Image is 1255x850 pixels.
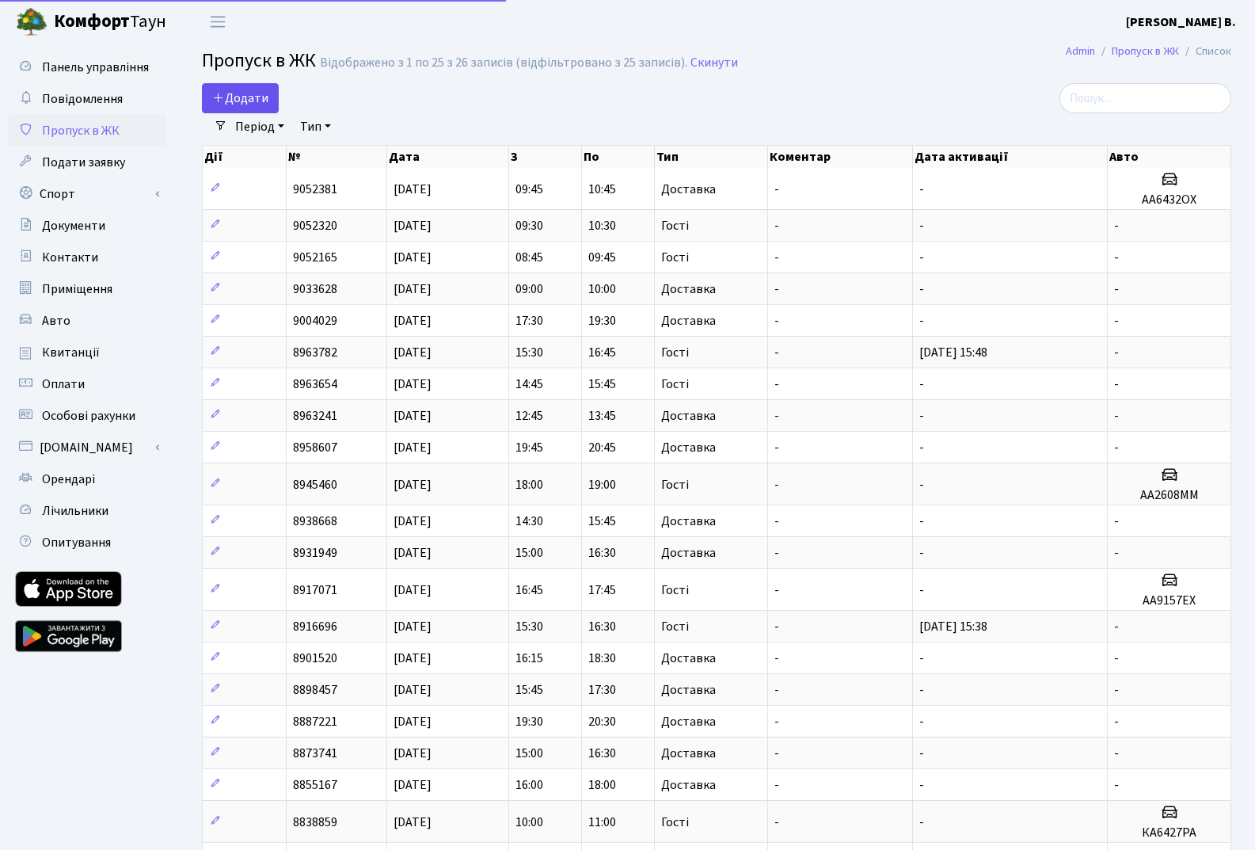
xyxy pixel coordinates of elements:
[394,581,432,599] span: [DATE]
[661,219,689,232] span: Гості
[394,650,432,667] span: [DATE]
[42,471,95,488] span: Орендарі
[919,681,924,699] span: -
[394,407,432,425] span: [DATE]
[919,312,924,330] span: -
[661,515,716,528] span: Доставка
[1126,13,1236,31] b: [PERSON_NAME] В.
[774,581,779,599] span: -
[8,115,166,147] a: Пропуск в ЖК
[919,407,924,425] span: -
[293,618,337,635] span: 8916696
[661,652,716,665] span: Доставка
[661,584,689,597] span: Гості
[655,146,768,168] th: Тип
[919,776,924,794] span: -
[588,618,616,635] span: 16:30
[394,249,432,266] span: [DATE]
[919,650,924,667] span: -
[293,375,337,393] span: 8963654
[1114,249,1119,266] span: -
[661,547,716,559] span: Доставка
[394,776,432,794] span: [DATE]
[774,681,779,699] span: -
[293,249,337,266] span: 9052165
[8,527,166,558] a: Опитування
[8,432,166,463] a: [DOMAIN_NAME]
[54,9,130,34] b: Комфорт
[919,217,924,234] span: -
[515,544,543,562] span: 15:00
[1114,375,1119,393] span: -
[212,90,268,107] span: Додати
[203,146,287,168] th: Дії
[8,463,166,495] a: Орендарі
[394,217,432,234] span: [DATE]
[1114,544,1119,562] span: -
[768,146,913,168] th: Коментар
[515,181,543,198] span: 09:45
[1126,13,1236,32] a: [PERSON_NAME] В.
[1114,618,1119,635] span: -
[774,375,779,393] span: -
[1042,35,1255,68] nav: breadcrumb
[293,439,337,456] span: 8958607
[515,713,543,730] span: 19:30
[293,581,337,599] span: 8917071
[1114,513,1119,530] span: -
[42,534,111,551] span: Опитування
[42,375,85,393] span: Оплати
[198,9,238,35] button: Переключити навігацію
[515,439,543,456] span: 19:45
[588,217,616,234] span: 10:30
[919,713,924,730] span: -
[774,407,779,425] span: -
[919,745,924,762] span: -
[1108,146,1231,168] th: Авто
[774,439,779,456] span: -
[394,439,432,456] span: [DATE]
[293,513,337,530] span: 8938668
[293,217,337,234] span: 9052320
[515,249,543,266] span: 08:45
[42,249,98,266] span: Контакти
[202,83,279,113] a: Додати
[293,713,337,730] span: 8887221
[320,55,687,71] div: Відображено з 1 по 25 з 26 записів (відфільтровано з 25 записів).
[661,779,716,791] span: Доставка
[293,280,337,298] span: 9033628
[1114,344,1119,361] span: -
[774,344,779,361] span: -
[42,59,149,76] span: Панель управління
[1059,83,1231,113] input: Пошук...
[1114,217,1119,234] span: -
[394,280,432,298] span: [DATE]
[1114,439,1119,456] span: -
[1114,650,1119,667] span: -
[919,581,924,599] span: -
[1114,825,1224,840] h5: КА6427РА
[394,181,432,198] span: [DATE]
[293,776,337,794] span: 8855167
[42,312,70,330] span: Авто
[515,681,543,699] span: 15:45
[229,113,291,140] a: Період
[8,83,166,115] a: Повідомлення
[8,305,166,337] a: Авто
[515,312,543,330] span: 17:30
[588,181,616,198] span: 10:45
[774,544,779,562] span: -
[294,113,337,140] a: Тип
[588,375,616,393] span: 15:45
[588,776,616,794] span: 18:00
[1114,280,1119,298] span: -
[8,210,166,242] a: Документи
[293,544,337,562] span: 8931949
[8,400,166,432] a: Особові рахунки
[774,217,779,234] span: -
[588,713,616,730] span: 20:30
[588,544,616,562] span: 16:30
[293,407,337,425] span: 8963241
[8,51,166,83] a: Панель управління
[661,251,689,264] span: Гості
